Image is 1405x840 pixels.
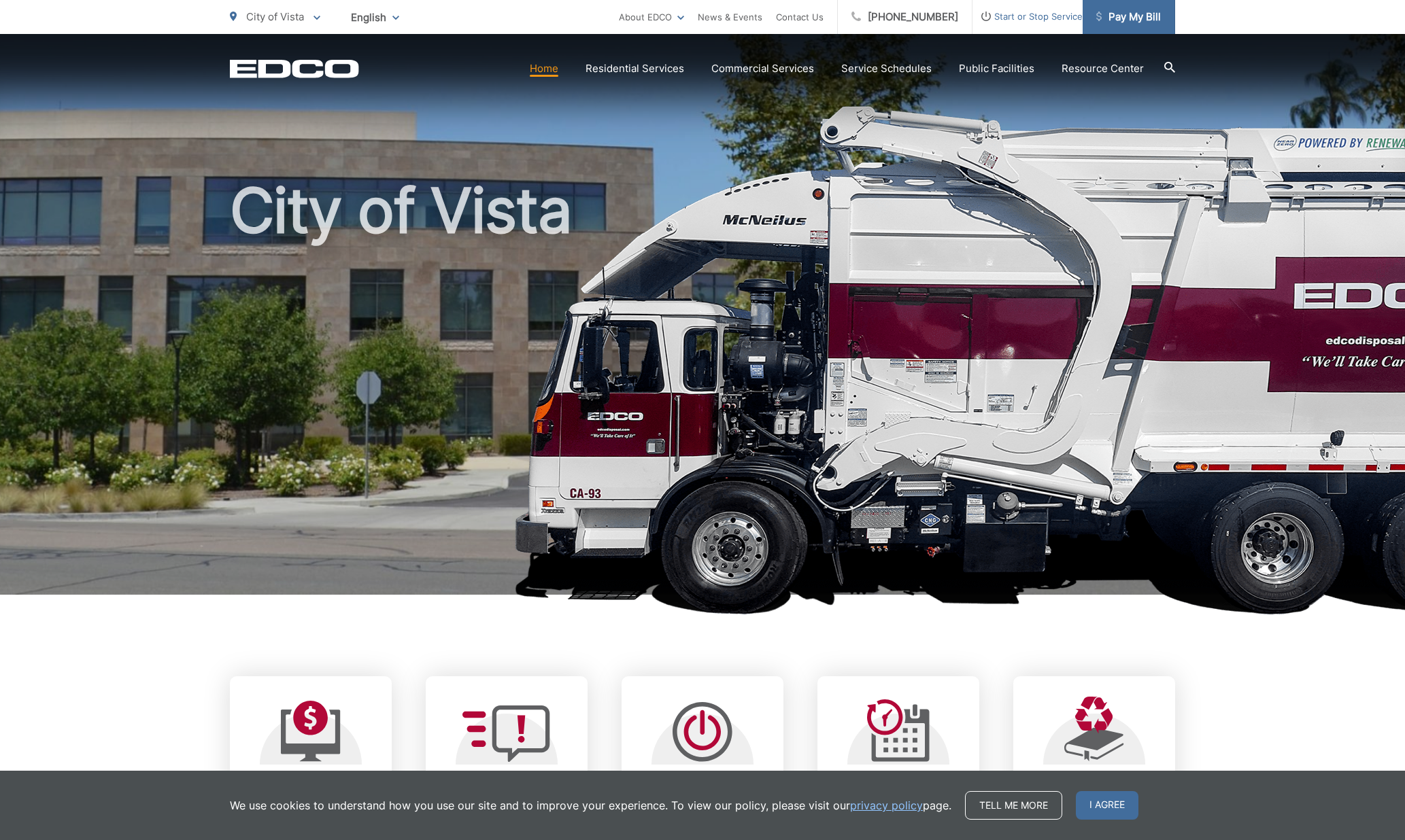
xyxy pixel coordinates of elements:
a: Home [530,60,558,77]
a: Resource Center [1062,60,1144,77]
span: English [341,5,409,29]
a: Commercial Services [711,60,814,77]
span: City of Vista [246,10,304,23]
p: We use cookies to understand how you use our site and to improve your experience. To view our pol... [230,797,951,813]
h1: City of Vista [230,177,1175,607]
a: Residential Services [586,60,684,77]
span: Pay My Bill [1096,9,1161,25]
a: News & Events [698,9,762,25]
a: Contact Us [776,9,824,25]
span: I agree [1076,791,1138,820]
a: privacy policy [850,797,923,813]
a: Public Facilities [959,60,1034,77]
a: About EDCO [619,9,684,25]
a: Tell me more [965,791,1062,820]
a: EDCD logo. Return to the homepage. [230,59,359,78]
a: Service Schedules [841,60,932,77]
